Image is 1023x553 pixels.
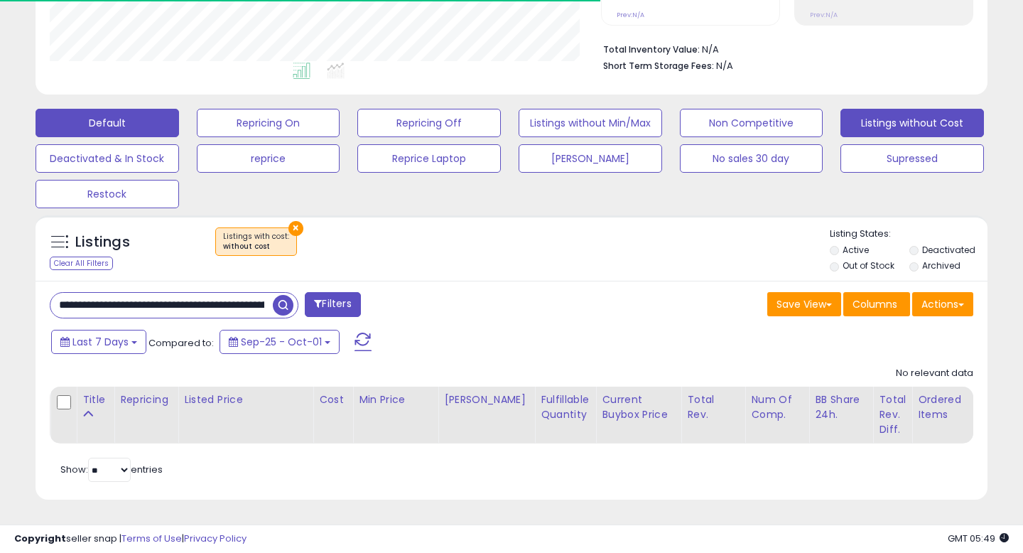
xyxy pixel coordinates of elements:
button: Save View [767,292,841,316]
label: Deactivated [922,244,975,256]
button: Reprice Laptop [357,144,501,173]
div: Total Rev. [687,392,739,422]
div: Listed Price [184,392,307,407]
button: Deactivated & In Stock [36,144,179,173]
button: Listings without Min/Max [519,109,662,137]
span: N/A [716,59,733,73]
label: Archived [922,259,960,272]
button: Columns [843,292,910,316]
span: Show: entries [60,463,163,476]
div: BB Share 24h. [815,392,867,422]
div: Ordered Items [918,392,970,422]
div: without cost [223,242,289,252]
button: [PERSON_NAME] [519,144,662,173]
button: Restock [36,180,179,208]
div: Clear All Filters [50,257,113,270]
button: Supressed [840,144,984,173]
button: × [288,221,303,236]
button: Listings without Cost [840,109,984,137]
div: Repricing [120,392,172,407]
b: Total Inventory Value: [603,43,700,55]
span: Listings with cost : [223,231,289,252]
div: Current Buybox Price [602,392,675,422]
button: Repricing Off [357,109,501,137]
div: Fulfillable Quantity [541,392,590,422]
span: Sep-25 - Oct-01 [241,335,322,349]
small: Prev: N/A [617,11,644,19]
div: No relevant data [896,367,973,380]
button: Default [36,109,179,137]
div: [PERSON_NAME] [444,392,529,407]
div: Min Price [359,392,432,407]
div: Cost [319,392,347,407]
h5: Listings [75,232,130,252]
strong: Copyright [14,532,66,545]
label: Out of Stock [843,259,894,272]
div: seller snap | | [14,532,247,546]
b: Short Term Storage Fees: [603,60,714,72]
p: Listing States: [830,227,988,241]
button: Non Competitive [680,109,823,137]
button: Filters [305,292,360,317]
span: Compared to: [148,336,214,350]
span: 2025-10-9 05:49 GMT [948,532,1009,545]
span: Last 7 Days [72,335,129,349]
span: Columns [852,297,897,311]
button: reprice [197,144,340,173]
button: Sep-25 - Oct-01 [220,330,340,354]
a: Terms of Use [121,532,182,545]
label: Active [843,244,869,256]
a: Privacy Policy [184,532,247,545]
li: N/A [603,40,963,57]
button: Actions [912,292,973,316]
div: Title [82,392,108,407]
small: Prev: N/A [810,11,838,19]
button: No sales 30 day [680,144,823,173]
div: Total Rev. Diff. [879,392,906,437]
button: Last 7 Days [51,330,146,354]
button: Repricing On [197,109,340,137]
div: Num of Comp. [751,392,803,422]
